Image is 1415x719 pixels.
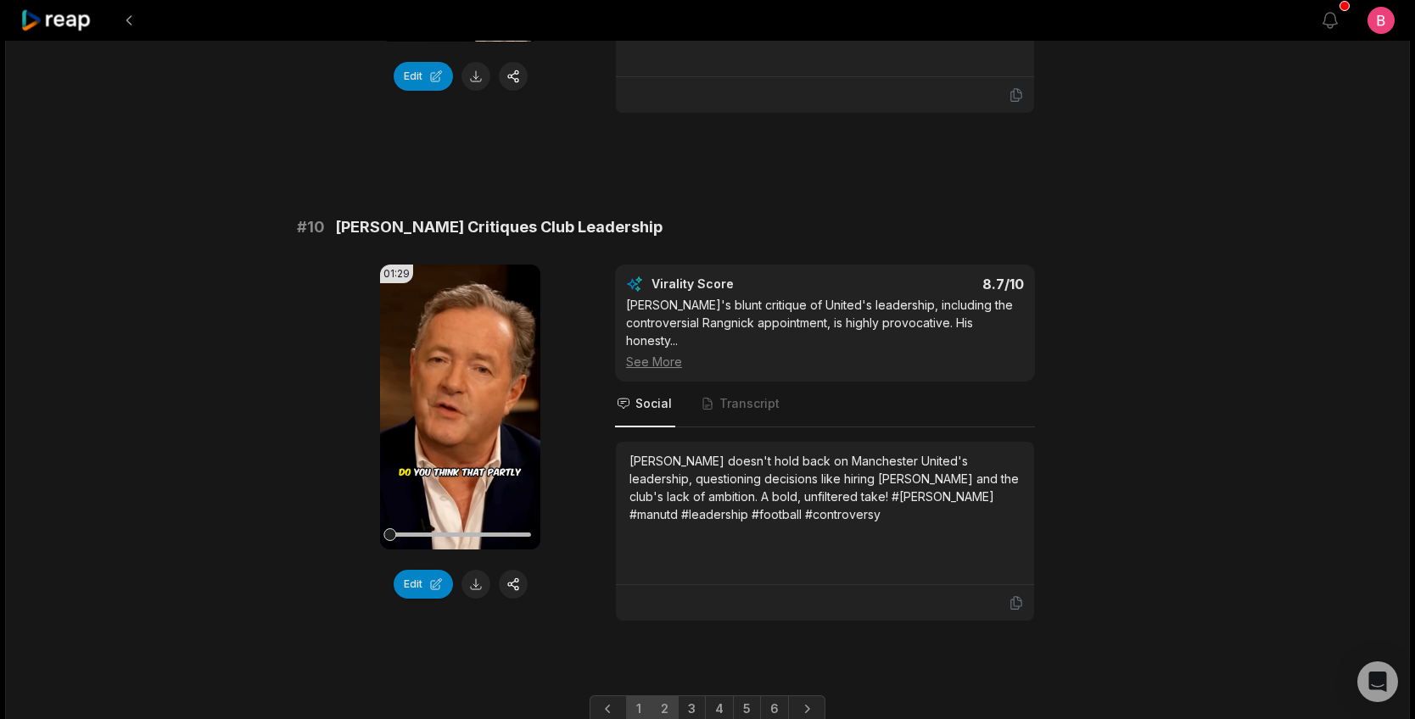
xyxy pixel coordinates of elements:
[394,570,453,599] button: Edit
[635,395,672,412] span: Social
[615,382,1035,427] nav: Tabs
[1357,661,1398,702] div: Open Intercom Messenger
[629,452,1021,523] div: [PERSON_NAME] doesn't hold back on Manchester United's leadership, questioning decisions like hir...
[842,276,1025,293] div: 8.7 /10
[335,215,663,239] span: [PERSON_NAME] Critiques Club Leadership
[626,353,1024,371] div: See More
[626,296,1024,371] div: [PERSON_NAME]'s blunt critique of United's leadership, including the controversial Rangnick appoi...
[652,276,834,293] div: Virality Score
[297,215,325,239] span: # 10
[719,395,780,412] span: Transcript
[394,62,453,91] button: Edit
[380,265,540,549] video: Your browser does not support mp4 format.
